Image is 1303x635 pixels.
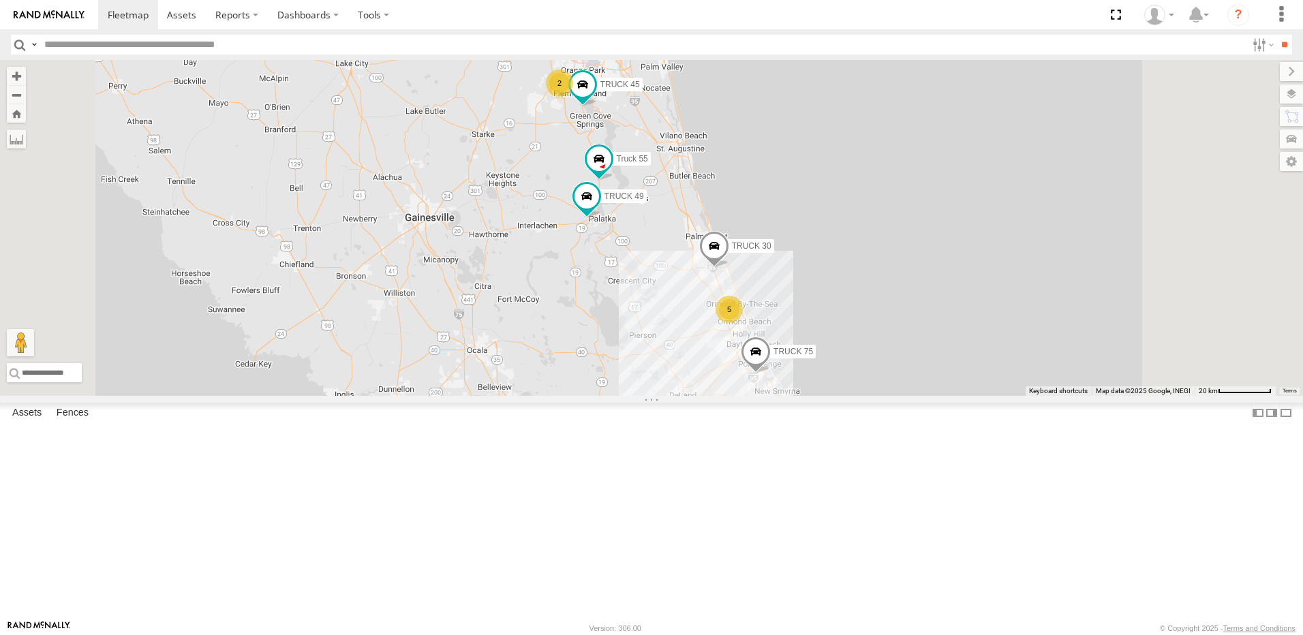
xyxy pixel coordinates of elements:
span: Truck 55 [617,154,648,164]
label: Hide Summary Table [1279,403,1293,422]
a: Terms and Conditions [1223,624,1296,632]
img: rand-logo.svg [14,10,85,20]
label: Measure [7,129,26,149]
span: TRUCK 49 [604,191,644,201]
label: Search Filter Options [1247,35,1276,55]
label: Assets [5,403,48,422]
span: 20 km [1199,387,1218,394]
a: Visit our Website [7,621,70,635]
div: Version: 306.00 [589,624,641,632]
div: Thomas Crowe [1139,5,1179,25]
span: TRUCK 30 [732,241,771,251]
span: TRUCK 45 [600,80,640,89]
button: Drag Pegman onto the map to open Street View [7,329,34,356]
label: Search Query [29,35,40,55]
button: Zoom in [7,67,26,85]
span: TRUCK 75 [773,346,813,356]
button: Map Scale: 20 km per 75 pixels [1195,386,1276,396]
button: Zoom Home [7,104,26,123]
label: Fences [50,403,95,422]
a: Terms [1283,388,1297,394]
button: Zoom out [7,85,26,104]
label: Dock Summary Table to the Right [1265,403,1278,422]
button: Keyboard shortcuts [1029,386,1088,396]
div: 2 [546,69,573,97]
div: 5 [716,296,743,323]
label: Dock Summary Table to the Left [1251,403,1265,422]
div: © Copyright 2025 - [1160,624,1296,632]
i: ? [1227,4,1249,26]
span: Map data ©2025 Google, INEGI [1096,387,1191,394]
label: Map Settings [1280,152,1303,171]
